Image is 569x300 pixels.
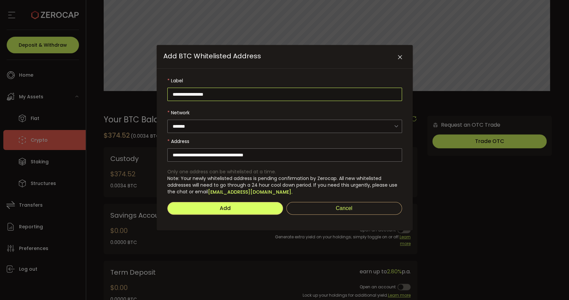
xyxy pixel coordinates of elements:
span: Note: Your newly whitelisted address is pending confirmation by Zerocap. All new whitelisted addr... [167,175,397,195]
div: Add BTC Whitelisted Address [157,45,413,230]
label: Network [167,106,402,119]
span: Add [220,204,231,212]
button: Add [167,202,283,215]
a: [EMAIL_ADDRESS][DOMAIN_NAME]. [208,189,292,195]
button: Cancel [286,202,402,215]
span: Add BTC Whitelisted Address [163,51,261,61]
button: Close [394,52,406,63]
span: Cancel [336,205,352,211]
label: Label [167,74,402,87]
label: Address [167,135,402,148]
iframe: Chat Widget [536,268,569,300]
span: Only one address can be whitelisted at a time. [167,168,276,175]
